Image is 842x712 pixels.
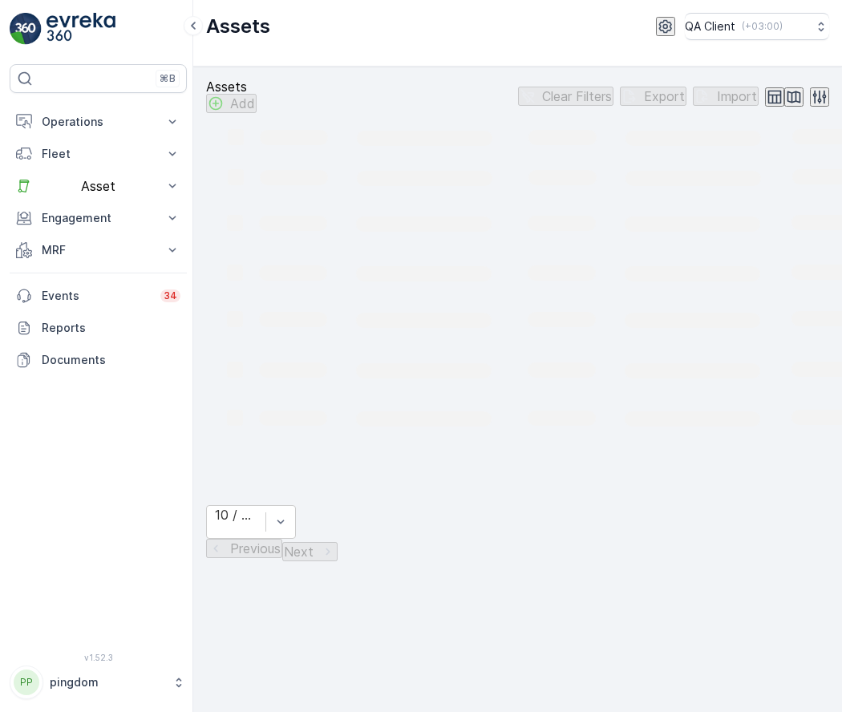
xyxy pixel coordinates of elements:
[10,138,187,170] button: Fleet
[742,20,783,33] p: ( +03:00 )
[42,179,155,193] p: Asset
[284,544,314,559] p: Next
[10,170,187,202] button: Asset
[160,72,176,85] p: ⌘B
[717,89,757,103] p: Import
[685,18,735,34] p: QA Client
[42,114,155,130] p: Operations
[206,94,257,113] button: Add
[693,87,759,106] button: Import
[644,89,685,103] p: Export
[42,146,155,162] p: Fleet
[10,202,187,234] button: Engagement
[10,280,187,312] a: Events34
[10,665,187,699] button: PPpingdom
[10,653,187,662] span: v 1.52.3
[47,13,115,45] img: logo_light-DOdMpM7g.png
[164,289,177,302] p: 34
[620,87,686,106] button: Export
[42,320,180,336] p: Reports
[230,541,281,556] p: Previous
[206,14,270,39] p: Assets
[14,670,39,695] div: PP
[518,87,613,106] button: Clear Filters
[42,352,180,368] p: Documents
[10,13,42,45] img: logo
[42,242,155,258] p: MRF
[282,542,338,561] button: Next
[230,96,255,111] p: Add
[206,539,282,558] button: Previous
[42,288,151,304] p: Events
[685,13,829,40] button: QA Client(+03:00)
[10,312,187,344] a: Reports
[50,674,164,690] p: pingdom
[10,234,187,266] button: MRF
[542,89,612,103] p: Clear Filters
[215,508,257,522] div: 10 / Page
[10,344,187,376] a: Documents
[10,106,187,138] button: Operations
[42,210,155,226] p: Engagement
[206,79,257,94] p: Assets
